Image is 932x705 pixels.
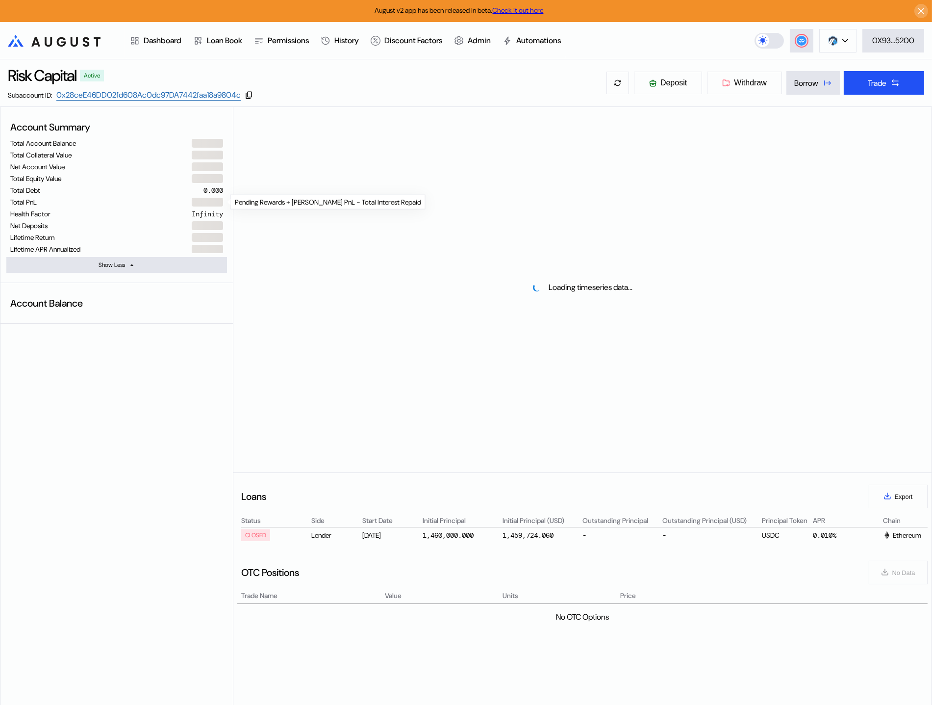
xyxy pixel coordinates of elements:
div: Outstanding Principal (USD) [662,516,760,525]
div: Total Collateral Value [10,151,72,159]
img: chain logo [828,35,838,46]
a: Loan Book [187,23,248,59]
a: Permissions [248,23,315,59]
div: Borrow [794,78,818,88]
a: History [315,23,365,59]
a: 0x28ceE46DD02fd608Ac0dc97DA7442faa18a9804c [56,90,241,101]
a: Admin [448,23,497,59]
div: Permissions [268,35,309,46]
button: Borrow [786,71,840,95]
div: [DATE] [362,529,421,541]
span: Trade Name [241,591,277,601]
div: Admin [468,35,491,46]
div: Loading timeseries data... [549,282,632,292]
div: 0.000 [203,186,223,195]
span: Withdraw [734,78,767,87]
button: Trade [844,71,924,95]
div: 0X93...5200 [872,35,914,46]
div: Account Balance [6,293,227,313]
div: Lender [311,529,360,541]
div: APR [813,516,882,525]
div: Show Less [99,261,125,269]
img: svg+xml,%3c [883,531,891,539]
div: Automations [516,35,561,46]
button: chain logo [819,29,856,52]
div: Health Factor [10,209,50,218]
div: Ethereum [883,531,921,540]
div: - [662,529,760,541]
div: Lifetime Return [10,233,54,242]
div: CLOSED [245,532,266,539]
button: 0X93...5200 [862,29,924,52]
div: Start Date [362,516,421,525]
div: Discount Factors [384,35,442,46]
img: pending [533,284,541,291]
a: Check it out here [493,6,544,15]
div: Net Account Value [10,162,65,171]
div: OTC Positions [241,566,299,579]
div: Loan Book [207,35,242,46]
div: Initial Principal [423,516,501,525]
a: Discount Factors [365,23,448,59]
span: Deposit [660,78,687,87]
div: Trade [868,78,886,88]
div: No OTC Options [556,612,609,622]
div: USDC [762,529,811,541]
div: 0.010% [813,529,882,541]
div: 1,460,000.000 [423,531,474,540]
button: Export [869,485,928,508]
div: Principal Token [762,516,811,525]
div: Loans [241,490,266,503]
a: Dashboard [124,23,187,59]
div: Side [311,516,360,525]
div: Account Summary [6,117,227,137]
div: Net Deposits [10,221,48,230]
div: Total Account Balance [10,139,76,148]
div: Active [84,72,100,79]
div: Subaccount ID: [8,91,52,100]
span: Units [503,591,518,601]
span: Price [620,591,636,601]
div: History [334,35,359,46]
button: Show Less [6,257,227,273]
div: Dashboard [144,35,181,46]
div: Outstanding Principal [582,516,661,525]
div: Risk Capital [8,65,76,86]
div: 1,459,724.060 [503,531,554,540]
div: Total Equity Value [10,174,61,183]
div: Lifetime APR Annualized [10,245,80,254]
button: Withdraw [706,71,782,95]
div: - [582,529,661,541]
span: August v2 app has been released in beta. [375,6,544,15]
div: Total PnL [10,198,37,207]
div: Pending Rewards + [PERSON_NAME] PnL − Total Interest Repaid [230,195,426,209]
button: Deposit [633,71,703,95]
div: Status [241,516,310,525]
div: Initial Principal (USD) [503,516,581,525]
span: Value [385,591,402,601]
div: Total Debt [10,186,40,195]
div: Infinity [192,209,223,218]
a: Automations [497,23,567,59]
span: Export [895,493,913,500]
